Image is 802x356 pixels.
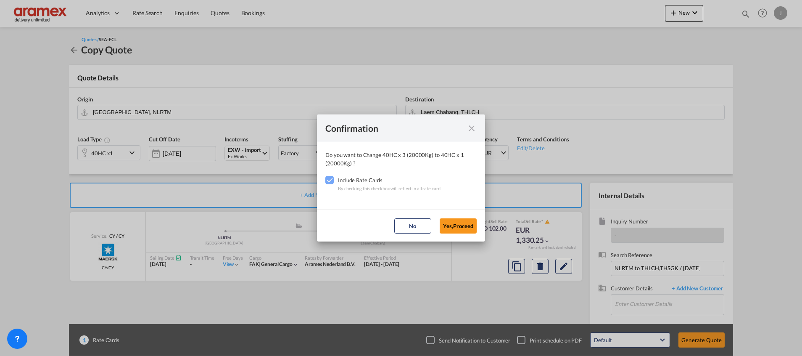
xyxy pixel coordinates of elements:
md-icon: icon-close fg-AAA8AD cursor [467,123,477,133]
button: Yes,Proceed [440,218,477,234]
div: Do you want to Change 40HC x 3 (20000Kg) to 40HC x 1 (20000Kg) ? [325,151,477,167]
md-checkbox: Checkbox No Ink [325,176,338,184]
div: Include Rate Cards [338,176,441,184]
button: No [394,218,431,234]
div: By checking this checkbox will reflect in all rate card [338,184,441,193]
md-dialog: Confirmation Do you ... [317,114,485,242]
div: Confirmation [325,123,462,133]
